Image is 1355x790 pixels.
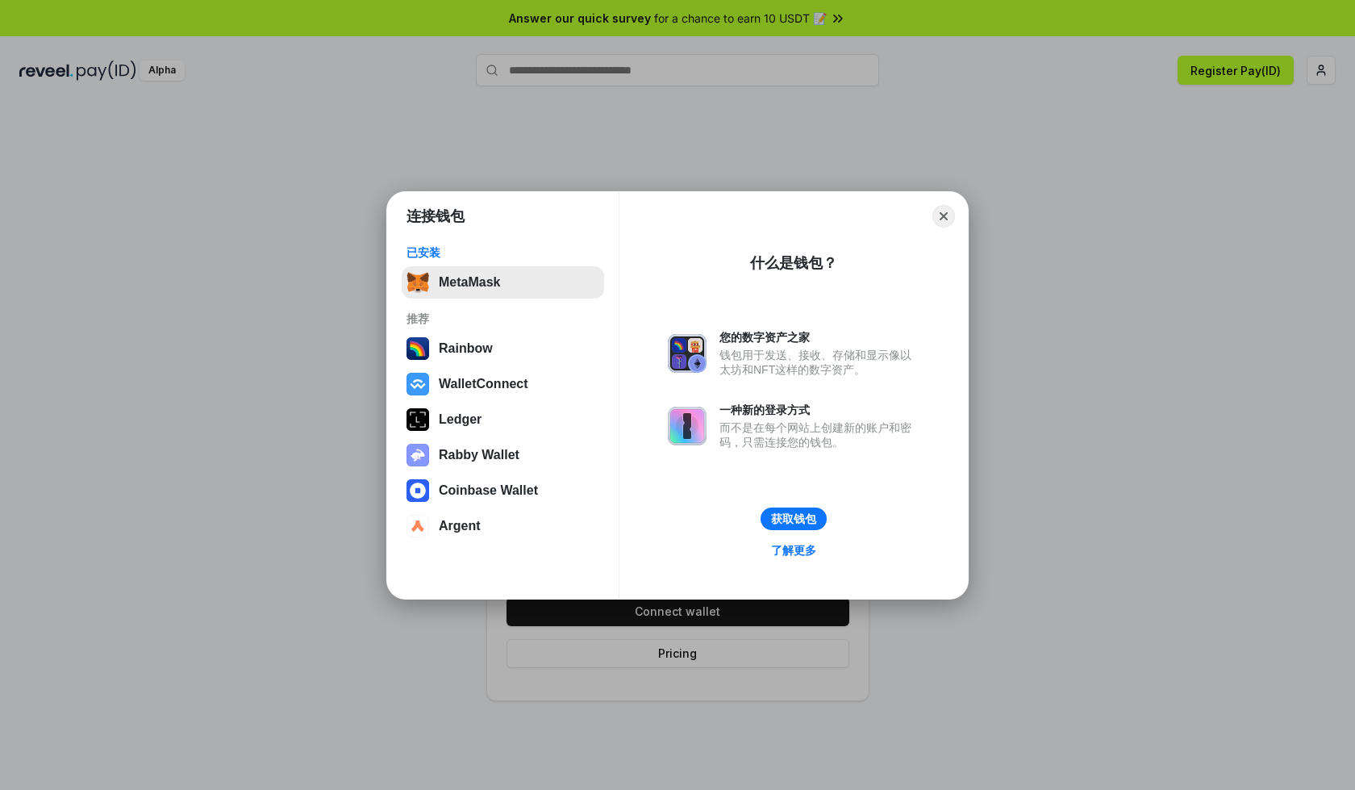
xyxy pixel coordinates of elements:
[406,408,429,431] img: svg+xml,%3Csvg%20xmlns%3D%22http%3A%2F%2Fwww.w3.org%2F2000%2Fsvg%22%20width%3D%2228%22%20height%3...
[402,474,604,507] button: Coinbase Wallet
[402,403,604,436] button: Ledger
[406,311,599,326] div: 推荐
[402,368,604,400] button: WalletConnect
[439,275,500,290] div: MetaMask
[406,271,429,294] img: svg+xml,%3Csvg%20fill%3D%22none%22%20height%3D%2233%22%20viewBox%3D%220%200%2035%2033%22%20width%...
[668,407,707,445] img: svg+xml,%3Csvg%20xmlns%3D%22http%3A%2F%2Fwww.w3.org%2F2000%2Fsvg%22%20fill%3D%22none%22%20viewBox...
[439,483,538,498] div: Coinbase Wallet
[719,348,919,377] div: 钱包用于发送、接收、存储和显示像以太坊和NFT这样的数字资产。
[402,439,604,471] button: Rabby Wallet
[932,205,955,228] button: Close
[439,412,482,427] div: Ledger
[406,207,465,226] h1: 连接钱包
[402,266,604,299] button: MetaMask
[439,448,519,462] div: Rabby Wallet
[761,540,826,561] a: 了解更多
[406,479,429,502] img: svg+xml,%3Csvg%20width%3D%2228%22%20height%3D%2228%22%20viewBox%3D%220%200%2028%2028%22%20fill%3D...
[719,420,919,449] div: 而不是在每个网站上创建新的账户和密码，只需连接您的钱包。
[719,403,919,417] div: 一种新的登录方式
[439,341,493,356] div: Rainbow
[439,377,528,391] div: WalletConnect
[402,332,604,365] button: Rainbow
[406,515,429,537] img: svg+xml,%3Csvg%20width%3D%2228%22%20height%3D%2228%22%20viewBox%3D%220%200%2028%2028%22%20fill%3D...
[406,373,429,395] img: svg+xml,%3Csvg%20width%3D%2228%22%20height%3D%2228%22%20viewBox%3D%220%200%2028%2028%22%20fill%3D...
[402,510,604,542] button: Argent
[719,330,919,345] div: 您的数字资产之家
[406,444,429,466] img: svg+xml,%3Csvg%20xmlns%3D%22http%3A%2F%2Fwww.w3.org%2F2000%2Fsvg%22%20fill%3D%22none%22%20viewBox...
[750,253,837,273] div: 什么是钱包？
[761,508,827,530] button: 获取钱包
[406,337,429,360] img: svg+xml,%3Csvg%20width%3D%22120%22%20height%3D%22120%22%20viewBox%3D%220%200%20120%20120%22%20fil...
[406,245,599,260] div: 已安装
[668,334,707,373] img: svg+xml,%3Csvg%20xmlns%3D%22http%3A%2F%2Fwww.w3.org%2F2000%2Fsvg%22%20fill%3D%22none%22%20viewBox...
[439,519,481,533] div: Argent
[771,543,816,558] div: 了解更多
[771,512,816,526] div: 获取钱包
